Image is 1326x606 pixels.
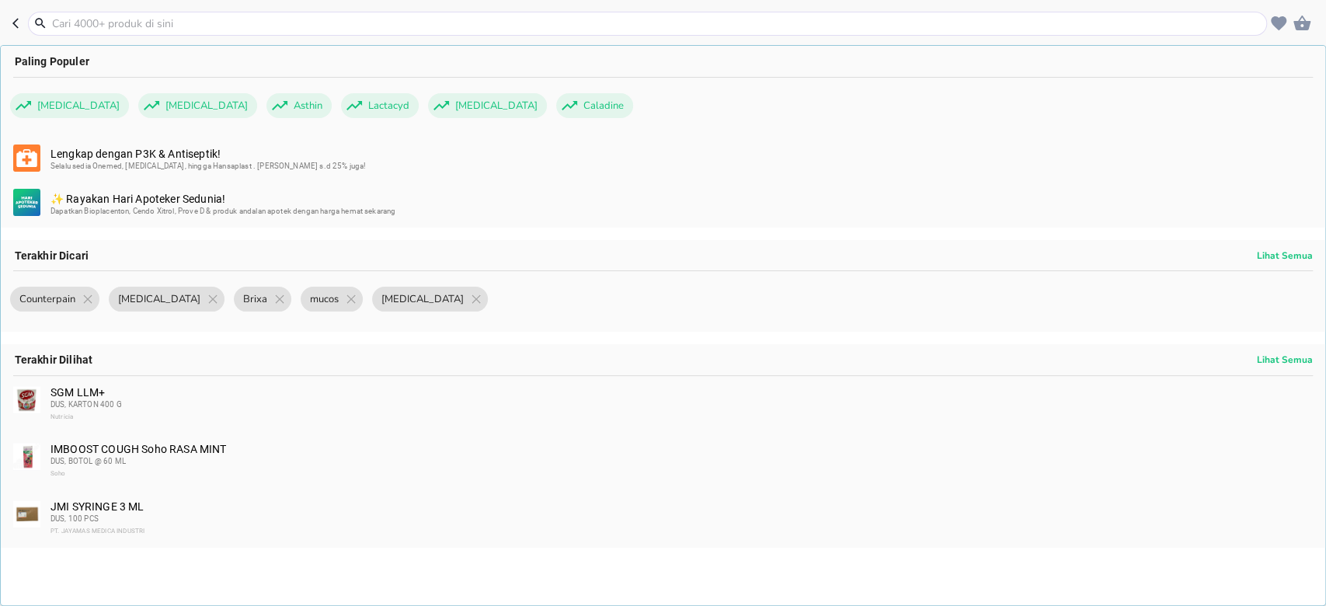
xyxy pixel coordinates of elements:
div: SGM LLM+ [50,386,1311,423]
span: [MEDICAL_DATA] [372,287,473,312]
div: Terakhir Dilihat [1,344,1325,375]
img: b4dbc6bd-13c0-48bd-bda2-71397b69545d.svg [13,145,40,172]
div: Lengkap dengan P3K & Antiseptik! [50,148,1311,172]
span: Lactacyd [359,93,419,118]
div: Brixa [234,287,291,312]
img: efbe559c-b315-4a9d-8991-07e890afe28e.svg [13,189,40,216]
div: Counterpain [10,287,99,312]
span: DUS, 100 PCS [50,514,99,523]
input: Cari 4000+ produk di sini [50,16,1263,32]
span: [MEDICAL_DATA] [446,93,547,118]
div: mucos [301,287,363,312]
span: Selalu sedia Onemed, [MEDICAL_DATA], hingga Hansaplast . [PERSON_NAME] s.d 25% juga! [50,162,366,170]
div: [MEDICAL_DATA] [138,93,257,118]
div: Asthin [266,93,332,118]
span: mucos [301,287,348,312]
span: [MEDICAL_DATA] [28,93,129,118]
span: DUS, BOTOL @ 60 ML [50,457,126,465]
div: [MEDICAL_DATA] [109,287,224,312]
span: Dapatkan Bioplacenton, Cendo Xitrol, Prove D & produk andalan apotek dengan harga hemat sekarang [50,207,395,215]
div: JMI SYRINGE 3 ML [50,500,1311,538]
span: Caladine [574,93,633,118]
div: Terakhir Dicari [1,240,1325,271]
span: DUS, KARTON 400 G [50,400,122,409]
div: Caladine [556,93,633,118]
span: Brixa [234,287,277,312]
p: Lihat Semua [1257,353,1313,366]
span: PT. JAYAMAS MEDICA INDUSTRI [50,528,144,535]
div: ✨ Rayakan Hari Apoteker Sedunia! [50,193,1311,218]
span: [MEDICAL_DATA] [109,287,210,312]
div: [MEDICAL_DATA] [372,287,488,312]
div: [MEDICAL_DATA] [428,93,547,118]
div: Paling Populer [1,46,1325,77]
p: Lihat Semua [1257,249,1313,262]
span: Nutricia [50,413,73,420]
div: [MEDICAL_DATA] [10,93,129,118]
div: Lactacyd [341,93,419,118]
span: Counterpain [10,287,85,312]
span: Soho [50,470,66,477]
div: IMBOOST COUGH Soho RASA MINT [50,443,1311,480]
span: [MEDICAL_DATA] [156,93,257,118]
span: Asthin [284,93,332,118]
